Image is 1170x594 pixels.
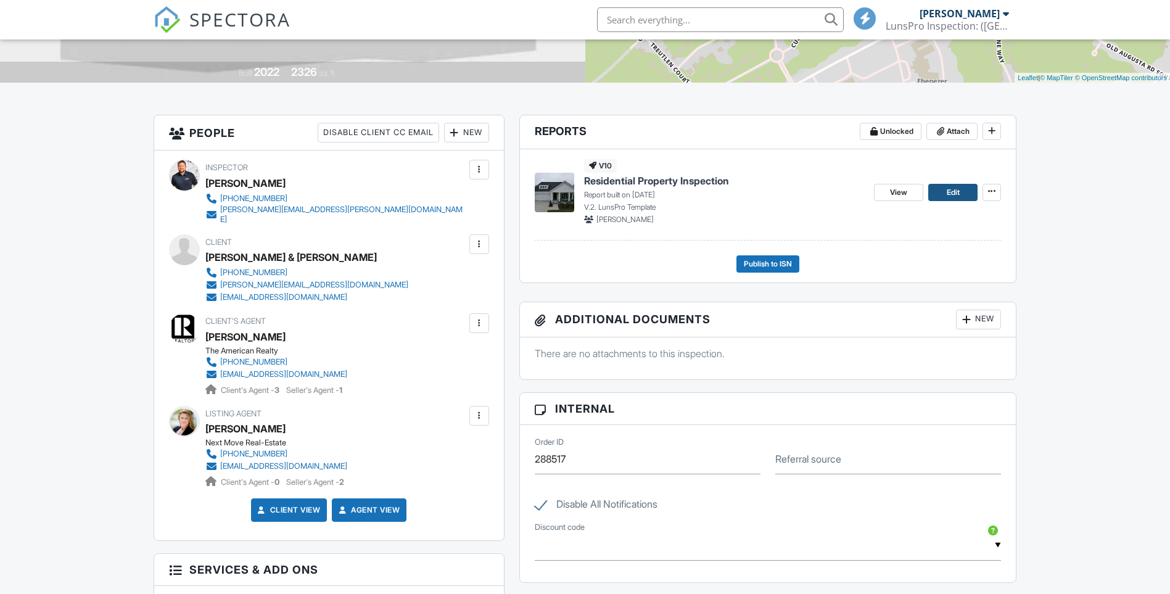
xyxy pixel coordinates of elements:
strong: 0 [274,477,279,487]
span: Seller's Agent - [286,386,342,395]
span: Listing Agent [205,409,262,418]
a: Leaflet [1018,74,1038,81]
a: © MapTiler [1040,74,1073,81]
span: Client's Agent [205,316,266,326]
a: SPECTORA [154,17,290,43]
input: Search everything... [597,7,844,32]
span: Client's Agent - [221,386,281,395]
a: [PHONE_NUMBER] [205,356,347,368]
span: Seller's Agent - [286,477,344,487]
span: sq. ft. [319,68,336,78]
strong: 1 [339,386,342,395]
div: [PERSON_NAME] [205,328,286,346]
div: 2022 [254,65,279,78]
a: [EMAIL_ADDRESS][DOMAIN_NAME] [205,460,347,472]
div: [EMAIL_ADDRESS][DOMAIN_NAME] [220,292,347,302]
h3: People [154,115,504,151]
div: New [444,123,489,142]
h3: Services & Add ons [154,554,504,586]
div: Next Move Real-Estate [205,438,357,448]
label: Discount code [535,522,585,533]
a: [EMAIL_ADDRESS][DOMAIN_NAME] [205,368,347,381]
a: © OpenStreetMap contributors [1075,74,1167,81]
label: Order ID [535,437,564,448]
label: Disable All Notifications [535,498,657,514]
div: LunsPro Inspection: (Atlanta) [886,20,1009,32]
span: Client's Agent - [221,477,281,487]
div: 2326 [291,65,317,78]
div: [PHONE_NUMBER] [220,449,287,459]
div: Disable Client CC Email [318,123,439,142]
span: Client [205,237,232,247]
a: [PHONE_NUMBER] [205,266,408,279]
div: [EMAIL_ADDRESS][DOMAIN_NAME] [220,369,347,379]
img: The Best Home Inspection Software - Spectora [154,6,181,33]
a: [PERSON_NAME][EMAIL_ADDRESS][DOMAIN_NAME] [205,279,408,291]
div: [PERSON_NAME] [205,174,286,192]
div: [PERSON_NAME] [205,419,286,438]
div: [PHONE_NUMBER] [220,268,287,278]
div: [PERSON_NAME][EMAIL_ADDRESS][DOMAIN_NAME] [220,280,408,290]
strong: 2 [339,477,344,487]
div: | [1015,73,1170,83]
div: [PHONE_NUMBER] [220,357,287,367]
span: Inspector [205,163,248,172]
a: Agent View [336,504,400,516]
h3: Additional Documents [520,302,1016,337]
div: [PERSON_NAME] [920,7,1000,20]
div: The American Realty [205,346,357,356]
div: [EMAIL_ADDRESS][DOMAIN_NAME] [220,461,347,471]
a: Client View [255,504,321,516]
div: [PERSON_NAME] & [PERSON_NAME] [205,248,377,266]
div: [PERSON_NAME][EMAIL_ADDRESS][PERSON_NAME][DOMAIN_NAME] [220,205,466,225]
span: Built [239,68,252,78]
div: [PHONE_NUMBER] [220,194,287,204]
p: There are no attachments to this inspection. [535,347,1002,360]
span: SPECTORA [189,6,290,32]
a: [EMAIL_ADDRESS][DOMAIN_NAME] [205,291,408,303]
label: Referral source [775,452,841,466]
div: New [956,310,1001,329]
a: [PERSON_NAME][EMAIL_ADDRESS][PERSON_NAME][DOMAIN_NAME] [205,205,466,225]
a: [PHONE_NUMBER] [205,192,466,205]
a: [PHONE_NUMBER] [205,448,347,460]
h3: Internal [520,393,1016,425]
strong: 3 [274,386,279,395]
